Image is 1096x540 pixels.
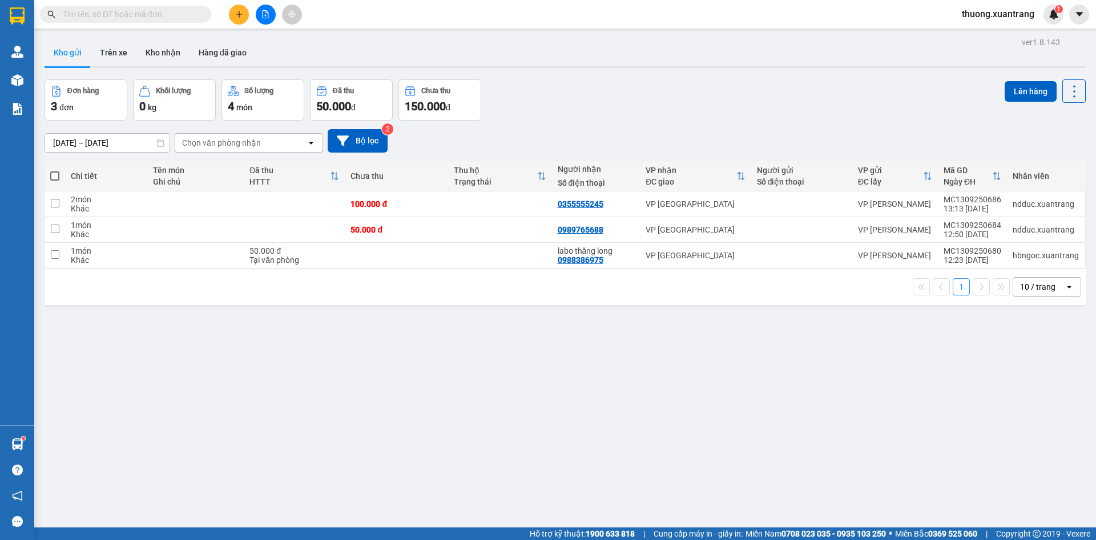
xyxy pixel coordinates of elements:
[646,225,745,234] div: VP [GEOGRAPHIC_DATA]
[858,225,932,234] div: VP [PERSON_NAME]
[944,221,1001,230] div: MC1309250684
[221,79,304,121] button: Số lượng4món
[282,5,302,25] button: aim
[249,177,330,186] div: HTTT
[944,230,1001,239] div: 12:50 [DATE]
[1013,225,1079,234] div: ndduc.xuantrang
[236,103,252,112] span: món
[928,529,977,538] strong: 0369 525 060
[558,246,635,255] div: labo thăng long
[11,438,23,450] img: warehouse-icon
[67,87,99,95] div: Đơn hàng
[51,99,57,113] span: 3
[1033,530,1041,538] span: copyright
[558,178,635,187] div: Số điện thoại
[944,166,992,175] div: Mã GD
[182,137,261,149] div: Chọn văn phòng nhận
[944,195,1001,204] div: MC1309250686
[454,177,537,186] div: Trạng thái
[858,251,932,260] div: VP [PERSON_NAME]
[350,225,442,234] div: 50.000 đ
[852,161,938,191] th: Toggle SortBy
[654,527,743,540] span: Cung cấp máy in - giấy in:
[953,7,1043,21] span: thuong.xuantrang
[153,166,239,175] div: Tên món
[244,87,273,95] div: Số lượng
[757,177,847,186] div: Số điện thoại
[1074,9,1085,19] span: caret-down
[986,527,988,540] span: |
[249,255,339,265] div: Tại văn phòng
[1020,281,1055,293] div: 10 / trang
[944,246,1001,255] div: MC1309250680
[11,74,23,86] img: warehouse-icon
[153,177,239,186] div: Ghi chú
[45,134,170,152] input: Select a date range.
[71,255,141,265] div: Khác
[11,46,23,58] img: warehouse-icon
[328,129,388,153] button: Bộ lọc
[249,166,330,175] div: Đã thu
[256,5,276,25] button: file-add
[646,166,736,175] div: VP nhận
[446,103,450,112] span: đ
[71,204,141,213] div: Khác
[640,161,751,191] th: Toggle SortBy
[71,221,141,230] div: 1 món
[558,165,635,174] div: Người nhận
[45,79,127,121] button: Đơn hàng3đơn
[229,5,249,25] button: plus
[1013,199,1079,209] div: ndduc.xuantrang
[1055,5,1063,13] sup: 1
[310,79,393,121] button: Đã thu50.000đ
[558,255,603,265] div: 0988386975
[350,199,442,209] div: 100.000 đ
[953,278,970,295] button: 1
[1013,251,1079,260] div: hbngoc.xuantrang
[944,177,992,186] div: Ngày ĐH
[858,166,923,175] div: VP gửi
[405,99,446,113] span: 150.000
[421,87,450,95] div: Chưa thu
[1049,9,1059,19] img: icon-new-feature
[12,465,23,475] span: question-circle
[351,103,356,112] span: đ
[1013,171,1079,181] div: Nhân viên
[190,39,256,66] button: Hàng đã giao
[1065,282,1074,291] svg: open
[646,251,745,260] div: VP [GEOGRAPHIC_DATA]
[307,138,316,147] svg: open
[858,177,923,186] div: ĐC lấy
[746,527,886,540] span: Miền Nam
[895,527,977,540] span: Miền Bắc
[781,529,886,538] strong: 0708 023 035 - 0935 103 250
[47,10,55,18] span: search
[71,195,141,204] div: 2 món
[1022,36,1060,49] div: ver 1.8.143
[139,99,146,113] span: 0
[261,10,269,18] span: file-add
[382,123,393,135] sup: 2
[646,199,745,209] div: VP [GEOGRAPHIC_DATA]
[10,7,25,25] img: logo-vxr
[454,166,537,175] div: Thu hộ
[71,171,141,181] div: Chi tiết
[12,490,23,501] span: notification
[235,10,243,18] span: plus
[244,161,345,191] th: Toggle SortBy
[22,437,25,440] sup: 1
[586,529,635,538] strong: 1900 633 818
[646,177,736,186] div: ĐC giao
[530,527,635,540] span: Hỗ trợ kỹ thuật:
[11,103,23,115] img: solution-icon
[1057,5,1061,13] span: 1
[91,39,136,66] button: Trên xe
[228,99,234,113] span: 4
[558,199,603,209] div: 0355555245
[1005,81,1057,102] button: Lên hàng
[889,531,892,536] span: ⚪️
[288,10,296,18] span: aim
[71,230,141,239] div: Khác
[350,171,442,181] div: Chưa thu
[398,79,481,121] button: Chưa thu150.000đ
